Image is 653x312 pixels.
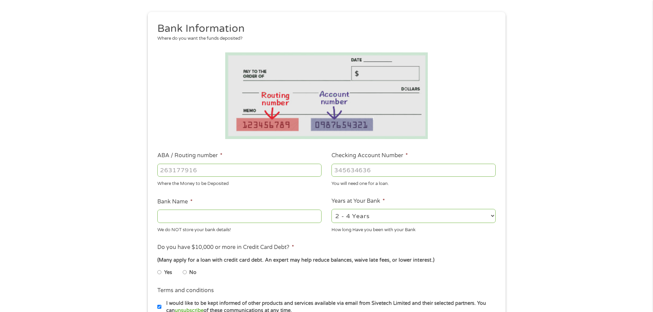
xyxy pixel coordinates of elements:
[157,35,491,42] div: Where do you want the funds deposited?
[331,224,496,233] div: How long Have you been with your Bank
[157,152,222,159] label: ABA / Routing number
[164,269,172,276] label: Yes
[157,178,322,187] div: Where the Money to be Deposited
[157,164,322,177] input: 263177916
[331,152,408,159] label: Checking Account Number
[331,178,496,187] div: You will need one for a loan.
[157,224,322,233] div: We do NOT store your bank details!
[157,244,294,251] label: Do you have $10,000 or more in Credit Card Debt?
[157,257,495,264] div: (Many apply for a loan with credit card debt. An expert may help reduce balances, waive late fees...
[331,198,385,205] label: Years at Your Bank
[189,269,196,276] label: No
[157,22,491,36] h2: Bank Information
[225,52,428,139] img: Routing number location
[331,164,496,177] input: 345634636
[157,198,193,205] label: Bank Name
[157,287,214,294] label: Terms and conditions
